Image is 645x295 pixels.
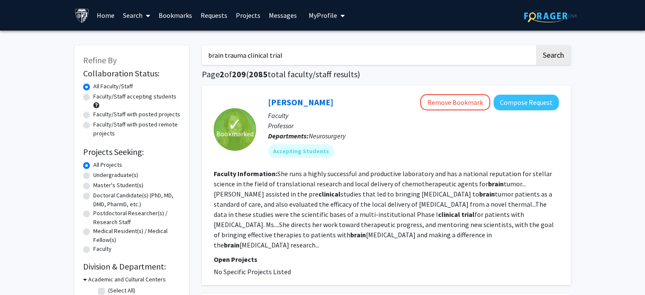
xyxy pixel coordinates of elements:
b: clinical [318,190,341,198]
input: Search Keywords [202,45,535,65]
span: 2085 [249,69,268,79]
span: Bookmarked [216,129,254,139]
button: Compose Request to Betty Tyler [494,95,559,110]
label: Faculty/Staff accepting students [93,92,176,101]
label: Master's Student(s) [93,181,143,190]
span: My Profile [309,11,337,20]
button: Search [536,45,571,65]
span: 209 [232,69,246,79]
span: Neurosurgery [309,132,346,140]
label: Postdoctoral Researcher(s) / Research Staff [93,209,181,227]
label: (Select All) [108,286,135,295]
b: trial [461,210,475,219]
span: Refine By [83,55,117,65]
label: Faculty [93,244,112,253]
b: brain [488,180,504,188]
label: Faculty/Staff with posted remote projects [93,120,181,138]
img: ForagerOne Logo [524,9,577,22]
label: All Faculty/Staff [93,82,133,91]
a: Search [119,0,154,30]
p: Professor [268,121,559,131]
fg-read-more: She runs a highly successful and productive laboratory and has a national reputation for stellar ... [214,169,554,249]
h2: Collaboration Status: [83,68,181,79]
b: brain [479,190,495,198]
img: Johns Hopkins University Logo [75,8,89,23]
button: Remove Bookmark [420,94,490,110]
a: Requests [196,0,232,30]
b: brain [224,241,240,249]
p: Faculty [268,110,559,121]
label: Faculty/Staff with posted projects [93,110,180,119]
h2: Division & Department: [83,261,181,272]
h3: Academic and Cultural Centers [88,275,166,284]
label: All Projects [93,160,122,169]
a: Bookmarks [154,0,196,30]
b: Departments: [268,132,309,140]
a: Messages [265,0,301,30]
p: Open Projects [214,254,559,264]
span: ✓ [228,120,242,129]
span: No Specific Projects Listed [214,267,291,276]
mat-chip: Accepting Students [268,144,334,158]
b: clinical [438,210,460,219]
label: Medical Resident(s) / Medical Fellow(s) [93,227,181,244]
b: brain [350,230,366,239]
b: Faculty Information: [214,169,277,178]
span: 2 [220,69,224,79]
h2: Projects Seeking: [83,147,181,157]
a: Projects [232,0,265,30]
iframe: Chat [6,257,36,289]
label: Doctoral Candidate(s) (PhD, MD, DMD, PharmD, etc.) [93,191,181,209]
a: [PERSON_NAME] [268,97,333,107]
h1: Page of ( total faculty/staff results) [202,69,571,79]
label: Undergraduate(s) [93,171,138,180]
a: Home [92,0,119,30]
